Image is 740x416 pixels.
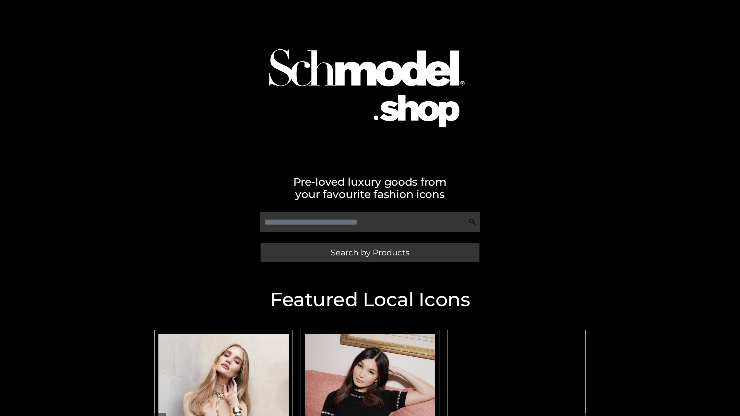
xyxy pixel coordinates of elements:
[150,176,590,200] h2: Pre-loved luxury goods from your favourite fashion icons
[331,248,409,257] span: Search by Products
[150,290,590,309] h2: Featured Local Icons​
[469,218,476,226] img: Search Icon
[261,243,479,262] a: Search by Products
